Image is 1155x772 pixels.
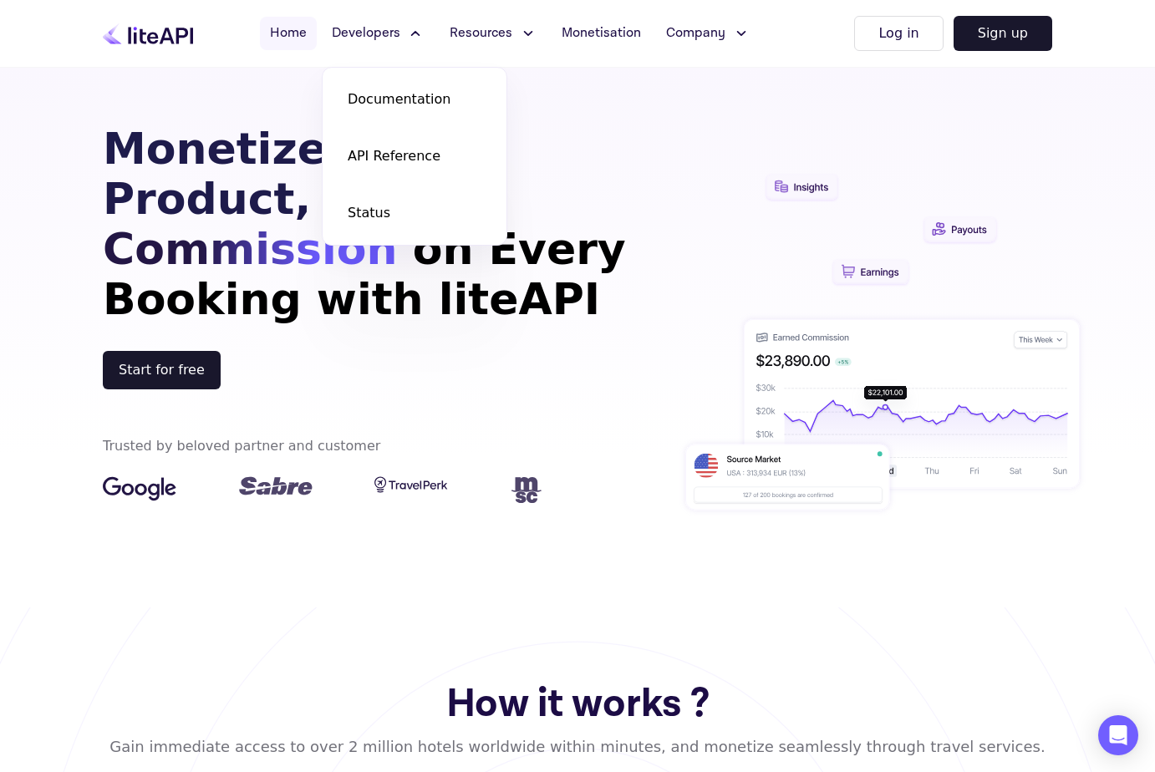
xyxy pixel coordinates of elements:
[109,734,1045,759] div: Gain immediate access to over 2 million hotels worldwide within minutes, and monetize seamlessly ...
[348,89,450,109] span: Documentation
[322,17,435,50] button: Developers
[103,224,398,274] span: Commission
[679,67,1086,607] img: hero illustration
[103,362,221,378] a: register
[348,146,440,166] span: API Reference
[331,133,498,180] a: API Reference
[562,23,641,43] span: Monetisation
[1098,715,1138,755] div: Open Intercom Messenger
[854,16,943,51] button: Log in
[331,76,498,123] a: Documentation
[260,17,317,50] a: Home
[954,16,1052,51] button: Sign up
[440,17,547,50] button: Resources
[348,203,390,223] span: Status
[552,17,651,50] a: Monetisation
[332,23,400,43] span: Developers
[331,190,498,236] a: Status
[103,351,221,389] button: Start for free
[270,23,307,43] span: Home
[103,124,451,224] span: Monetize Your Product, Earn
[103,224,626,324] span: on Every Booking with liteAPI
[109,674,1045,734] h2: How it works ?
[103,436,380,456] div: Trusted by beloved partner and customer
[656,17,760,50] button: Company
[666,23,725,43] span: Company
[450,23,512,43] span: Resources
